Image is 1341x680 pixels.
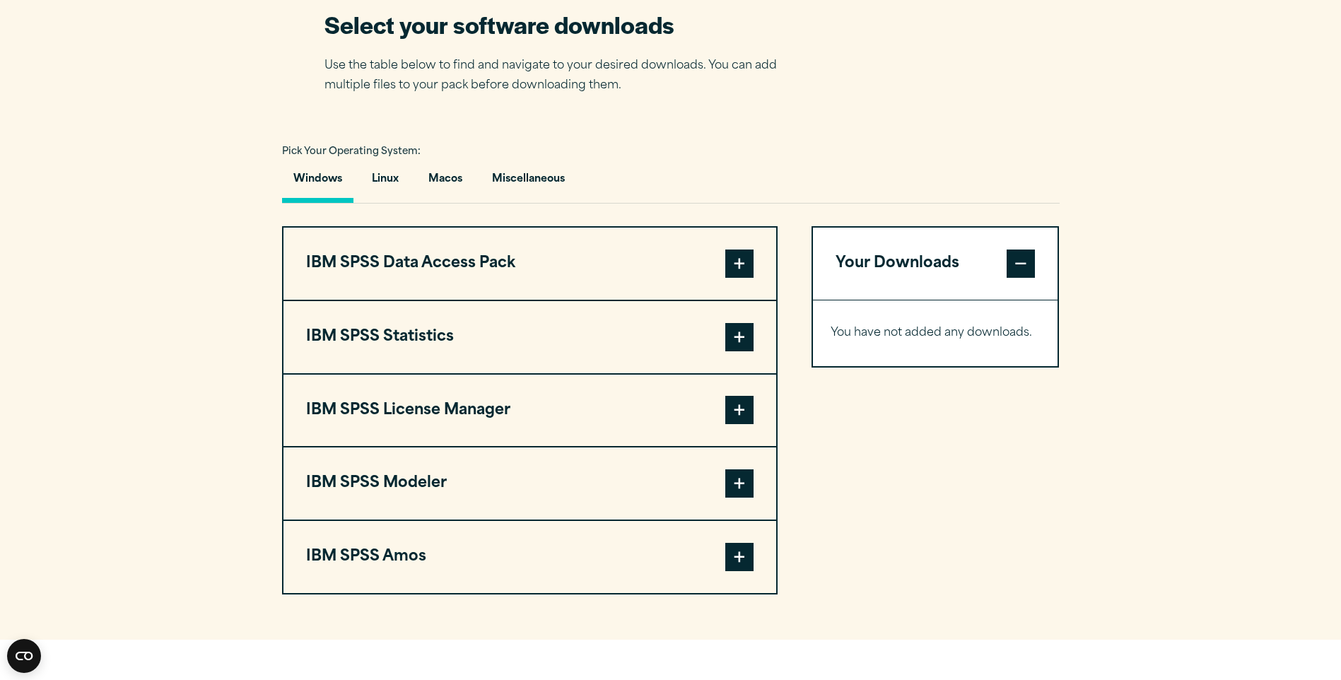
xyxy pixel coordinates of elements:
button: IBM SPSS License Manager [283,375,776,447]
button: Linux [361,163,410,203]
h2: Select your software downloads [324,8,798,40]
button: Windows [282,163,353,203]
button: Your Downloads [813,228,1058,300]
p: You have not added any downloads. [831,323,1041,344]
button: IBM SPSS Statistics [283,301,776,373]
div: Your Downloads [813,300,1058,366]
p: Use the table below to find and navigate to your desired downloads. You can add multiple files to... [324,56,798,97]
button: IBM SPSS Data Access Pack [283,228,776,300]
button: Miscellaneous [481,163,576,203]
button: IBM SPSS Modeler [283,447,776,520]
span: Pick Your Operating System: [282,147,421,156]
button: IBM SPSS Amos [283,521,776,593]
button: Macos [417,163,474,203]
button: Open CMP widget [7,639,41,673]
